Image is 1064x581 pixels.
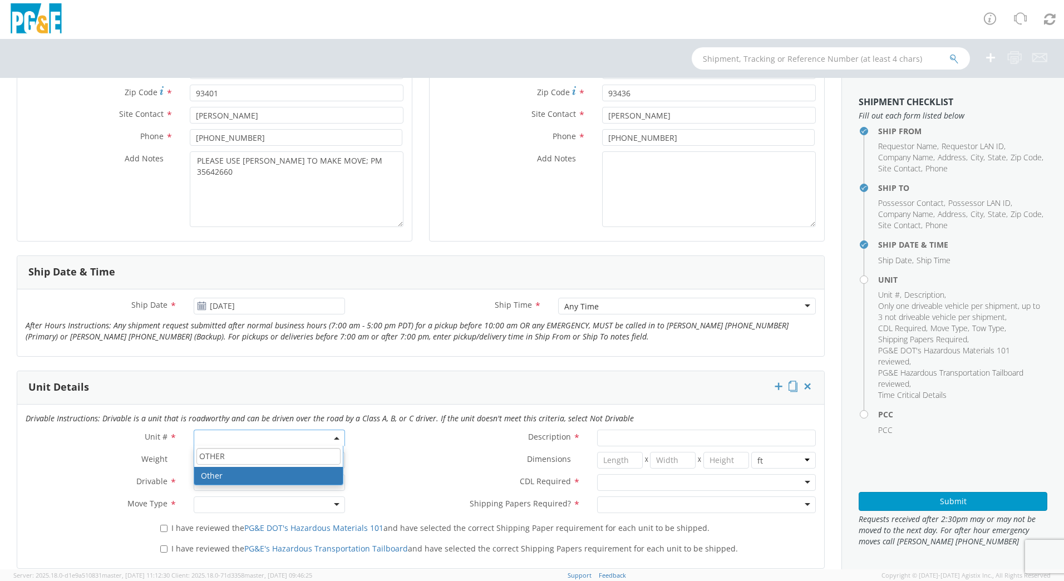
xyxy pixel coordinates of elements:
span: Zip Code [537,87,570,97]
input: I have reviewed thePG&E DOT's Hazardous Materials 101and have selected the correct Shipping Paper... [160,525,168,532]
span: Description [904,289,944,300]
i: Drivable Instructions: Drivable is a unit that is roadworthy and can be driven over the road by a... [26,413,634,424]
span: Zip Code [125,87,157,97]
li: , [948,198,1012,209]
li: , [878,367,1045,390]
span: Site Contact [531,109,576,119]
li: , [938,209,968,220]
h4: Unit [878,275,1047,284]
a: Feedback [599,571,626,579]
input: Width [650,452,696,469]
span: Phone [925,163,948,174]
span: Copyright © [DATE]-[DATE] Agistix Inc., All Rights Reserved [881,571,1051,580]
li: , [878,141,939,152]
li: , [942,141,1006,152]
span: Requestor Name [878,141,937,151]
li: , [938,152,968,163]
a: Support [568,571,592,579]
li: , [878,163,923,174]
input: I have reviewed thePG&E's Hazardous Transportation Tailboardand have selected the correct Shippin... [160,545,168,553]
span: I have reviewed the and have selected the correct Shipping Paper requirement for each unit to be ... [171,523,710,533]
span: City [971,209,983,219]
span: X [643,452,651,469]
span: State [988,209,1006,219]
strong: Shipment Checklist [859,96,953,108]
span: CDL Required [878,323,926,333]
span: Client: 2025.18.0-71d3358 [171,571,312,579]
h4: PCC [878,410,1047,418]
span: Shipping Papers Required? [470,498,571,509]
span: Dimensions [527,454,571,464]
button: Submit [859,492,1047,511]
input: Shipment, Tracking or Reference Number (at least 4 chars) [692,47,970,70]
input: Length [597,452,643,469]
h3: Unit Details [28,382,89,393]
h4: Ship To [878,184,1047,192]
img: pge-logo-06675f144f4cfa6a6814.png [8,3,64,36]
span: Weight [141,454,168,464]
span: master, [DATE] 11:12:30 [102,571,170,579]
li: , [878,323,928,334]
span: Zip Code [1011,152,1042,163]
li: , [878,152,935,163]
span: Company Name [878,209,933,219]
span: Requests received after 2:30pm may or may not be moved to the next day. For after hour emergency ... [859,514,1047,547]
span: Shipping Papers Required [878,334,967,344]
span: State [988,152,1006,163]
span: Possessor LAN ID [948,198,1011,208]
span: PG&E Hazardous Transportation Tailboard reviewed [878,367,1023,389]
li: , [988,209,1008,220]
span: Only one driveable vehicle per shipment, up to 3 not driveable vehicle per shipment [878,301,1040,322]
li: , [878,289,902,301]
span: Move Type [127,498,168,509]
span: I have reviewed the and have selected the correct Shipping Papers requirement for each unit to be... [171,543,738,554]
li: , [1011,209,1043,220]
li: , [878,255,914,266]
span: Site Contact [878,163,921,174]
span: Phone [925,220,948,230]
span: Possessor Contact [878,198,944,208]
span: Ship Date [878,255,912,265]
li: , [878,209,935,220]
span: City [971,152,983,163]
i: After Hours Instructions: Any shipment request submitted after normal business hours (7:00 am - 5... [26,320,789,342]
span: Company Name [878,152,933,163]
span: Add Notes [537,153,576,164]
li: Other [194,467,343,485]
li: , [878,220,923,231]
span: Zip Code [1011,209,1042,219]
li: , [878,334,969,345]
span: Unit # [878,289,900,300]
span: Drivable [136,476,168,486]
span: Time Critical Details [878,390,947,400]
span: Server: 2025.18.0-d1e9a510831 [13,571,170,579]
input: Height [703,452,749,469]
h4: Ship From [878,127,1047,135]
span: Tow Type [972,323,1004,333]
span: Ship Date [131,299,168,310]
span: Unit # [145,431,168,442]
li: , [971,209,985,220]
span: Ship Time [917,255,950,265]
span: Requestor LAN ID [942,141,1004,151]
li: , [904,289,946,301]
span: CDL Required [520,476,571,486]
span: master, [DATE] 09:46:25 [244,571,312,579]
span: X [696,452,703,469]
span: Address [938,209,966,219]
li: , [971,152,985,163]
a: PG&E's Hazardous Transportation Tailboard [244,543,408,554]
span: Phone [553,131,576,141]
li: , [878,301,1045,323]
h3: Ship Date & Time [28,267,115,278]
span: PG&E DOT's Hazardous Materials 101 reviewed [878,345,1010,367]
span: Description [528,431,571,442]
span: Address [938,152,966,163]
div: Any Time [564,301,599,312]
li: , [972,323,1006,334]
span: Site Contact [878,220,921,230]
span: Phone [140,131,164,141]
span: PCC [878,425,893,435]
li: , [878,345,1045,367]
span: Move Type [930,323,968,333]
